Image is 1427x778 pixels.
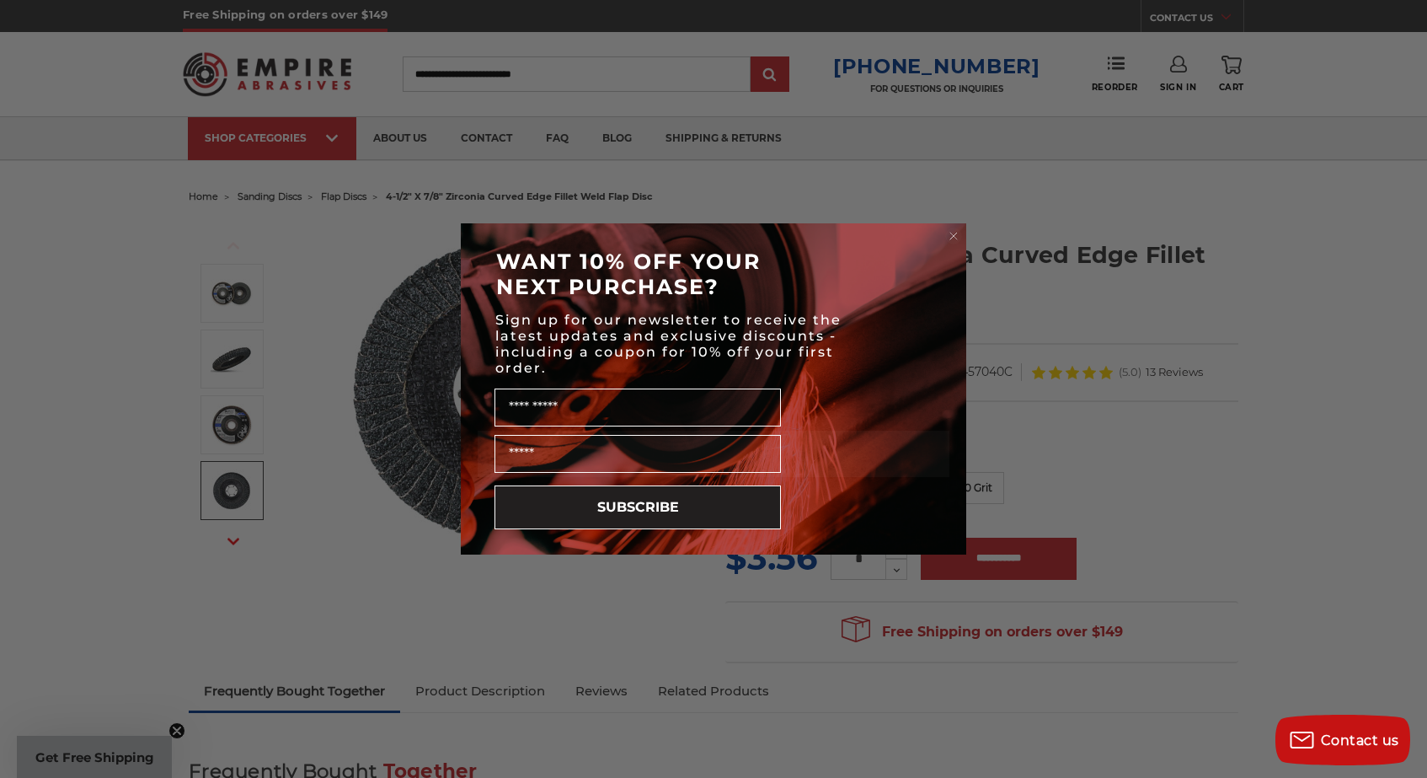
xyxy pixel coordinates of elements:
span: Sign up for our newsletter to receive the latest updates and exclusive discounts - including a co... [495,312,842,376]
input: Email [494,435,781,473]
span: WANT 10% OFF YOUR NEXT PURCHASE? [496,249,761,299]
button: SUBSCRIBE [494,486,781,529]
button: Close dialog [945,228,962,244]
button: Contact us [1275,715,1410,765]
span: Contact us [1321,732,1399,748]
